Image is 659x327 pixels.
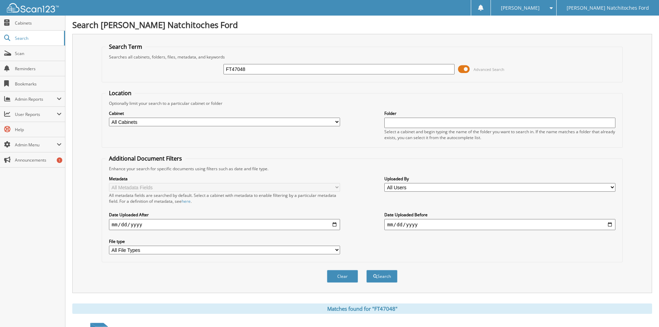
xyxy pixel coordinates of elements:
label: Cabinet [109,110,340,116]
div: Matches found for "FT47048" [72,303,652,314]
span: Search [15,35,61,41]
a: here [182,198,191,204]
img: scan123-logo-white.svg [7,3,59,12]
div: Optionally limit your search to a particular cabinet or folder [106,100,619,106]
span: Scan [15,51,62,56]
label: File type [109,238,340,244]
div: Select a cabinet and begin typing the name of the folder you want to search in. If the name match... [384,129,615,140]
span: Bookmarks [15,81,62,87]
span: Reminders [15,66,62,72]
label: Date Uploaded After [109,212,340,218]
span: Admin Menu [15,142,57,148]
input: start [109,219,340,230]
span: Help [15,127,62,133]
label: Metadata [109,176,340,182]
span: Announcements [15,157,62,163]
label: Uploaded By [384,176,615,182]
span: Advanced Search [474,67,504,72]
span: [PERSON_NAME] Natchitoches Ford [567,6,649,10]
div: Searches all cabinets, folders, files, metadata, and keywords [106,54,619,60]
h1: Search [PERSON_NAME] Natchitoches Ford [72,19,652,30]
legend: Additional Document Filters [106,155,185,162]
legend: Search Term [106,43,146,51]
div: 1 [57,157,62,163]
legend: Location [106,89,135,97]
span: Cabinets [15,20,62,26]
span: Admin Reports [15,96,57,102]
span: User Reports [15,111,57,117]
div: Enhance your search for specific documents using filters such as date and file type. [106,166,619,172]
label: Folder [384,110,615,116]
div: All metadata fields are searched by default. Select a cabinet with metadata to enable filtering b... [109,192,340,204]
button: Clear [327,270,358,283]
span: [PERSON_NAME] [501,6,540,10]
button: Search [366,270,397,283]
label: Date Uploaded Before [384,212,615,218]
input: end [384,219,615,230]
